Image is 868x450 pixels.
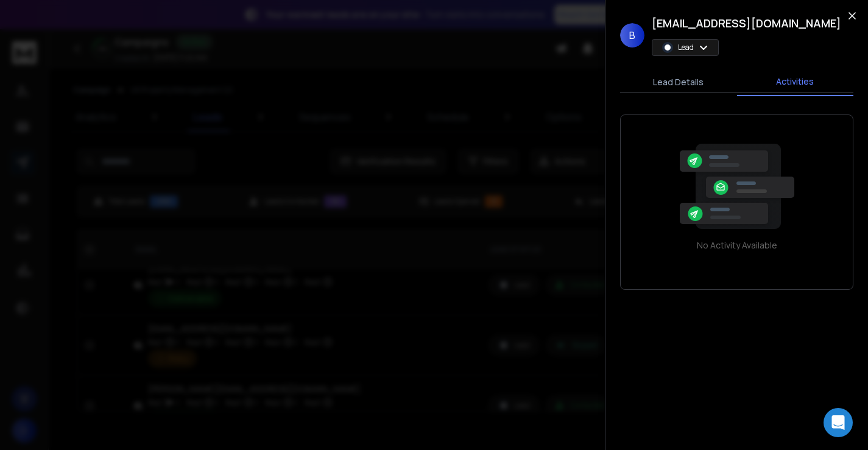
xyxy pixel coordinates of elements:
[620,23,644,47] span: B
[824,408,853,437] div: Open Intercom Messenger
[652,15,841,32] h1: [EMAIL_ADDRESS][DOMAIN_NAME]
[620,69,737,96] button: Lead Details
[678,43,694,52] p: Lead
[676,144,798,230] img: image
[737,68,854,96] button: Activities
[697,239,777,251] p: No Activity Available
